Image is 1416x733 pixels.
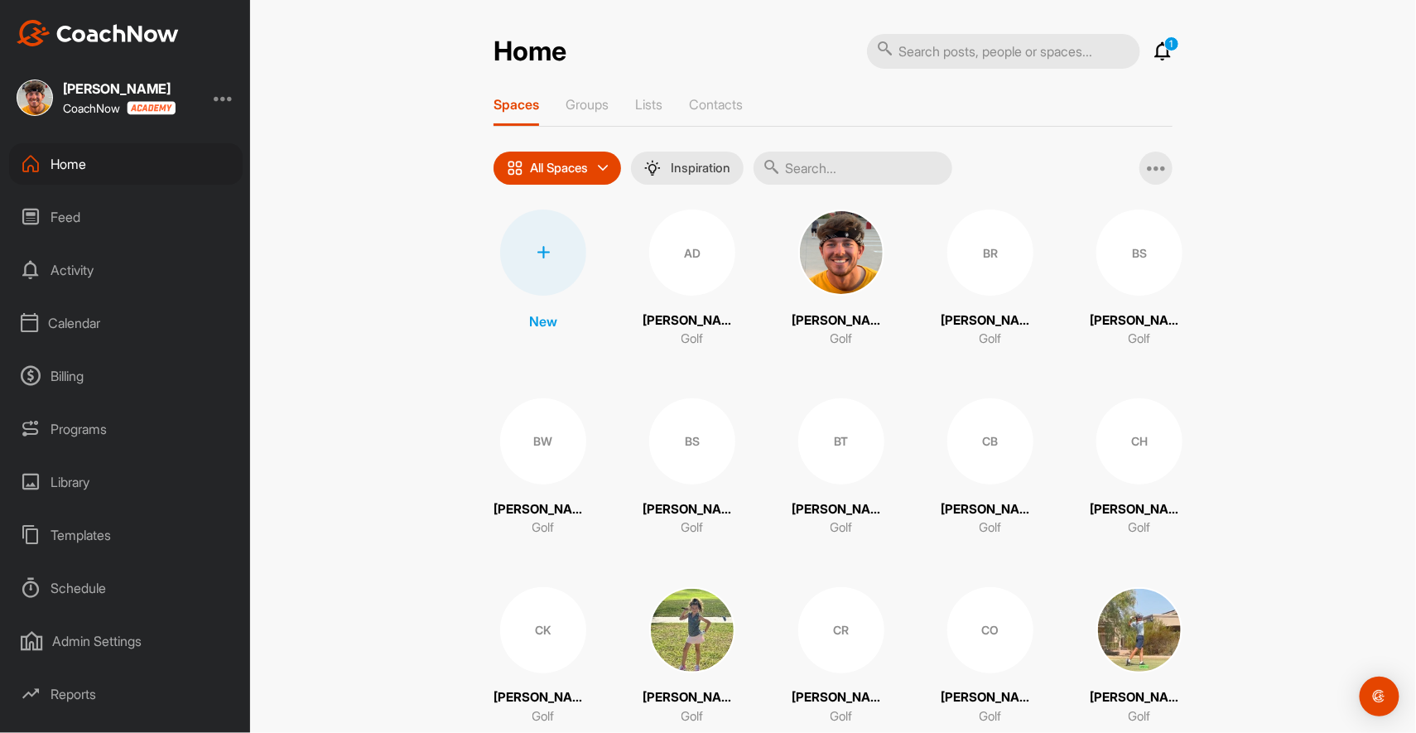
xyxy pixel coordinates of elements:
[9,673,243,715] div: Reports
[9,249,243,291] div: Activity
[643,311,742,330] p: [PERSON_NAME]
[671,162,730,175] p: Inspiration
[1090,500,1189,519] p: [PERSON_NAME]
[494,398,593,538] a: BW[PERSON_NAME]Golf
[530,162,588,175] p: All Spaces
[532,518,555,538] p: Golf
[831,707,853,726] p: Golf
[1129,707,1151,726] p: Golf
[1096,398,1182,485] div: CH
[831,518,853,538] p: Golf
[1164,36,1179,51] p: 1
[1096,587,1182,673] img: square_11e017fb710de908be5b4b0a85616e28.jpg
[566,96,609,113] p: Groups
[1096,210,1182,296] div: BS
[529,311,557,331] p: New
[643,210,742,349] a: AD[PERSON_NAME]Golf
[980,330,1002,349] p: Golf
[831,330,853,349] p: Golf
[1090,587,1189,726] a: [PERSON_NAME]Golf
[9,302,243,344] div: Calendar
[9,620,243,662] div: Admin Settings
[532,707,555,726] p: Golf
[1129,518,1151,538] p: Golf
[980,518,1002,538] p: Golf
[947,398,1033,485] div: CB
[494,36,566,68] h2: Home
[980,707,1002,726] p: Golf
[792,587,891,726] a: CR[PERSON_NAME]Golf
[682,330,704,349] p: Golf
[792,311,891,330] p: [PERSON_NAME]
[947,210,1033,296] div: BR
[1129,330,1151,349] p: Golf
[1360,677,1399,716] div: Open Intercom Messenger
[649,587,735,673] img: square_c0f0fbeef7a7ee693e8d14641917aa18.jpg
[500,398,586,485] div: BW
[643,500,742,519] p: [PERSON_NAME]
[63,101,176,115] div: CoachNow
[649,398,735,485] div: BS
[127,101,176,115] img: CoachNow acadmey
[941,688,1040,707] p: [PERSON_NAME]
[941,210,1040,349] a: BR[PERSON_NAME]Golf
[494,500,593,519] p: [PERSON_NAME]
[17,80,53,116] img: square_db204300fa859a82c908a139224f53e3.jpg
[9,514,243,556] div: Templates
[792,210,891,349] a: [PERSON_NAME]Golf
[17,20,179,46] img: CoachNow
[643,398,742,538] a: BS[PERSON_NAME]Golf
[1090,210,1189,349] a: BS[PERSON_NAME]Golf
[494,688,593,707] p: [PERSON_NAME]
[754,152,952,185] input: Search...
[941,587,1040,726] a: CO[PERSON_NAME]Golf
[644,160,661,176] img: menuIcon
[494,587,593,726] a: CK[PERSON_NAME]Golf
[1090,398,1189,538] a: CH[PERSON_NAME]Golf
[689,96,743,113] p: Contacts
[941,398,1040,538] a: CB[PERSON_NAME]Golf
[941,500,1040,519] p: [PERSON_NAME]
[798,587,884,673] div: CR
[500,587,586,673] div: CK
[798,398,884,485] div: BT
[643,688,742,707] p: [PERSON_NAME]
[941,311,1040,330] p: [PERSON_NAME]
[682,518,704,538] p: Golf
[9,355,243,397] div: Billing
[494,96,539,113] p: Spaces
[798,210,884,296] img: square_db204300fa859a82c908a139224f53e3.jpg
[649,210,735,296] div: AD
[507,160,523,176] img: icon
[9,408,243,450] div: Programs
[9,567,243,609] div: Schedule
[792,688,891,707] p: [PERSON_NAME]
[867,34,1140,69] input: Search posts, people or spaces...
[643,587,742,726] a: [PERSON_NAME]Golf
[682,707,704,726] p: Golf
[792,500,891,519] p: [PERSON_NAME]
[1090,688,1189,707] p: [PERSON_NAME]
[63,82,176,95] div: [PERSON_NAME]
[9,143,243,185] div: Home
[947,587,1033,673] div: CO
[9,461,243,503] div: Library
[792,398,891,538] a: BT[PERSON_NAME]Golf
[9,196,243,238] div: Feed
[635,96,662,113] p: Lists
[1090,311,1189,330] p: [PERSON_NAME]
